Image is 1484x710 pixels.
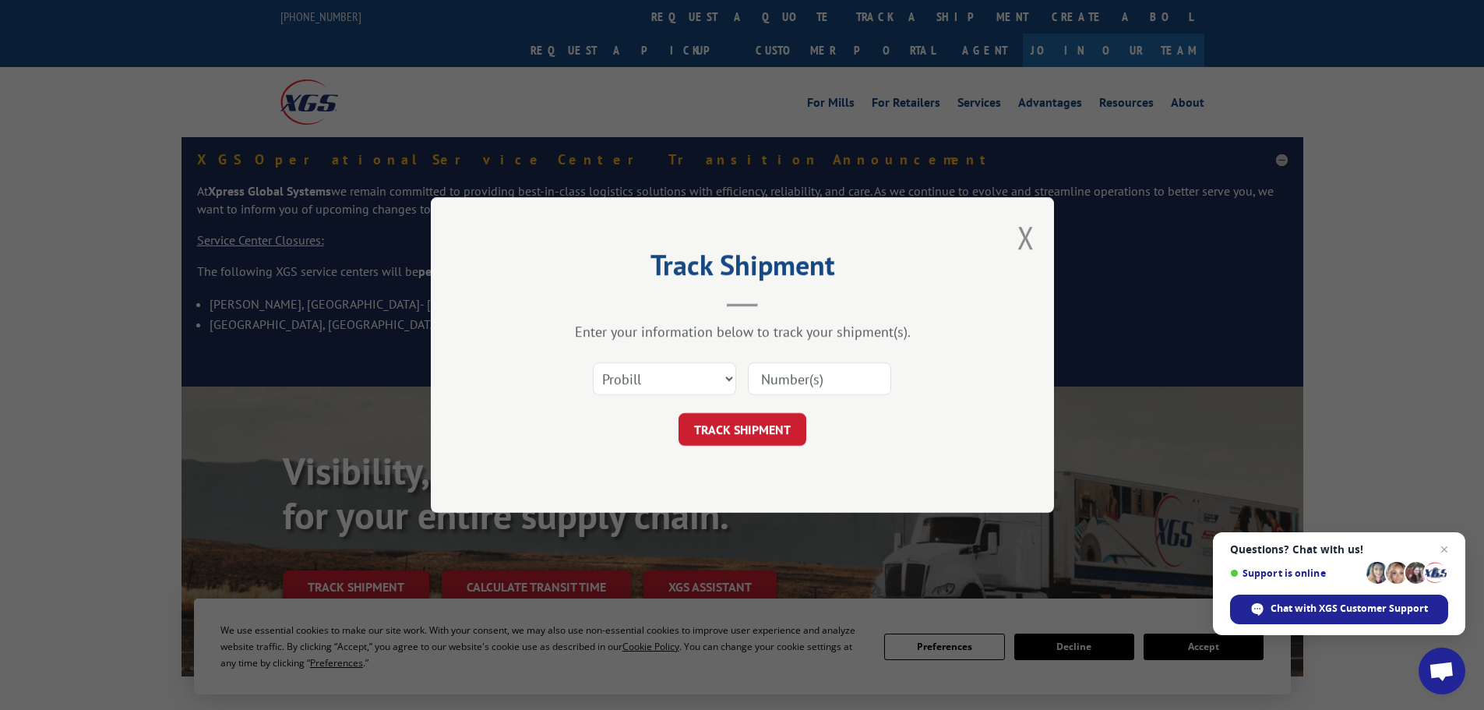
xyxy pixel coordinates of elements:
[509,254,976,284] h2: Track Shipment
[1271,602,1428,616] span: Chat with XGS Customer Support
[509,323,976,341] div: Enter your information below to track your shipment(s).
[1230,543,1448,556] span: Questions? Chat with us!
[1230,567,1361,579] span: Support is online
[679,413,806,446] button: TRACK SHIPMENT
[1017,217,1035,258] button: Close modal
[1419,648,1465,694] a: Open chat
[748,362,891,395] input: Number(s)
[1230,595,1448,624] span: Chat with XGS Customer Support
